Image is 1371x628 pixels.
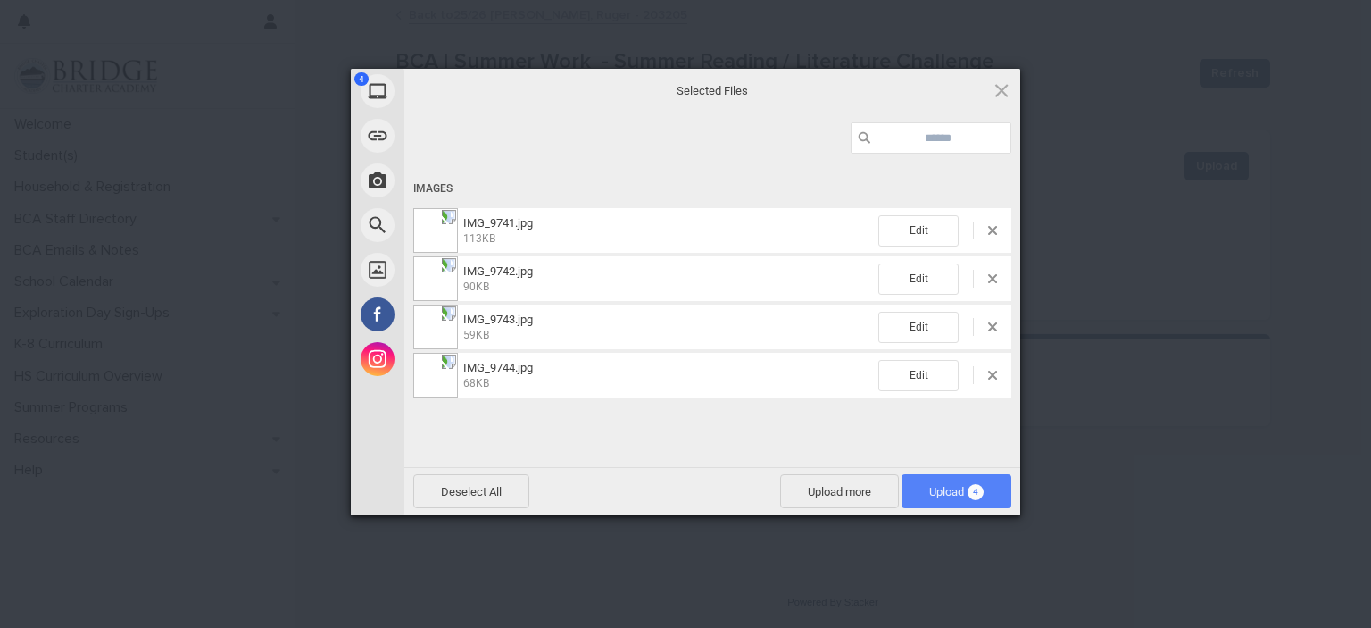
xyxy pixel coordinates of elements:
[780,474,899,508] span: Upload more
[351,113,565,158] div: Link (URL)
[878,215,959,247] span: Edit
[458,361,878,390] span: IMG_9744.jpg
[992,80,1011,100] span: Click here or hit ESC to close picker
[458,313,878,342] span: IMG_9743.jpg
[413,353,458,398] img: ddfeeb6d-8318-4d49-8b0f-cefc8760f148
[351,158,565,203] div: Take Photo
[534,82,891,98] span: Selected Files
[351,292,565,337] div: Facebook
[351,203,565,247] div: Web Search
[413,305,458,349] img: ac5218b7-9635-4278-88d9-6e0859c95ace
[463,232,495,245] span: 113KB
[463,329,489,341] span: 59KB
[413,256,458,301] img: 0ff84f9b-4c04-4f3b-a5dd-202d05ffad67
[878,264,959,295] span: Edit
[463,313,533,326] span: IMG_9743.jpg
[351,337,565,381] div: Instagram
[929,485,984,498] span: Upload
[968,484,984,500] span: 4
[413,208,458,253] img: 822bb7f7-9b53-45ce-90cb-ecab6812fe04
[351,69,565,113] div: My Device
[463,361,533,374] span: IMG_9744.jpg
[902,474,1011,508] span: Upload
[354,72,369,86] span: 4
[463,264,533,278] span: IMG_9742.jpg
[458,216,878,246] span: IMG_9741.jpg
[458,264,878,294] span: IMG_9742.jpg
[463,377,489,389] span: 68KB
[878,360,959,391] span: Edit
[351,247,565,292] div: Unsplash
[878,312,959,343] span: Edit
[463,281,489,293] span: 90KB
[413,172,1011,205] div: Images
[463,216,533,230] span: IMG_9741.jpg
[413,474,529,508] span: Deselect All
